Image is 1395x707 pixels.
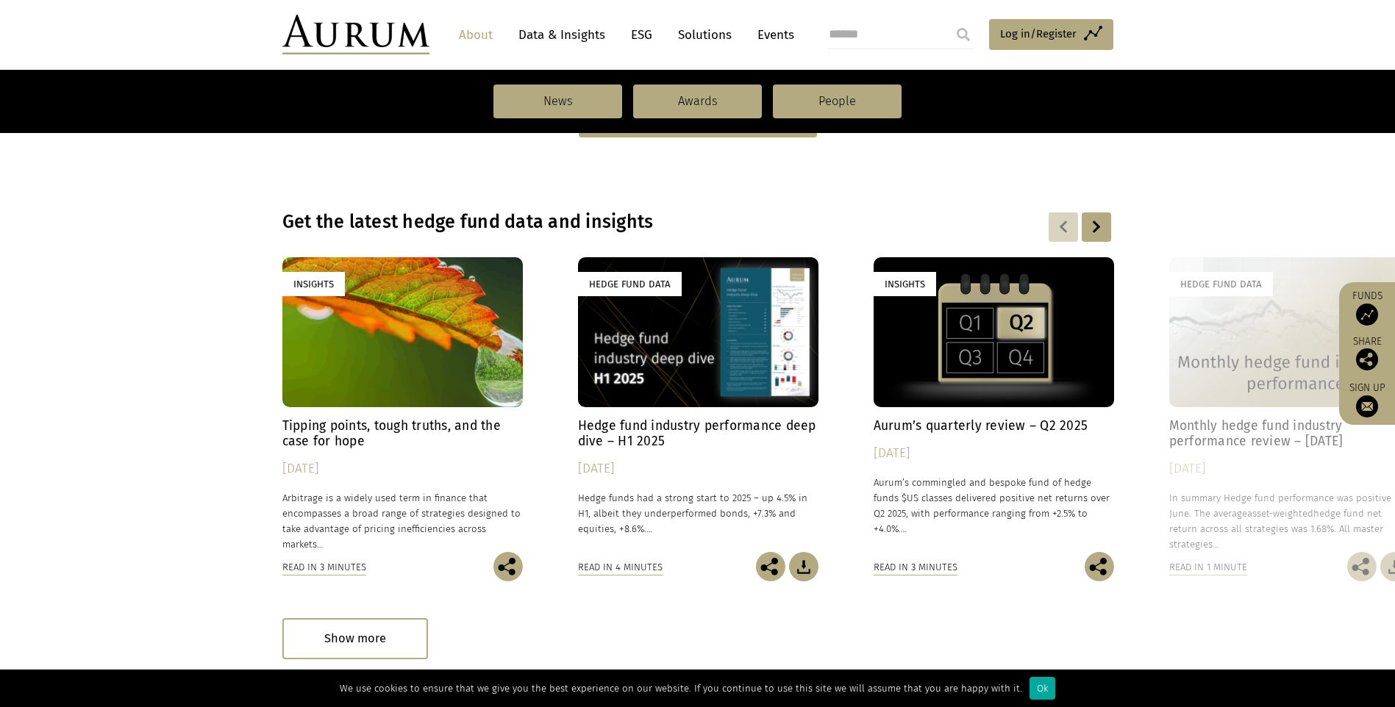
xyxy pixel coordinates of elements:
[1347,552,1377,581] img: Share this post
[578,272,682,296] div: Hedge Fund Data
[1169,272,1273,296] div: Hedge Fund Data
[282,559,366,575] div: Read in 3 minutes
[578,559,663,575] div: Read in 4 minutes
[1030,677,1055,700] div: Ok
[1346,381,1388,417] a: Sign up
[282,15,429,54] img: Aurum
[282,257,523,552] a: Insights Tipping points, tough truths, and the case for hope [DATE] Arbitrage is a widely used te...
[989,19,1113,50] a: Log in/Register
[1000,25,1077,43] span: Log in/Register
[1346,337,1388,370] div: Share
[750,21,794,49] a: Events
[949,20,978,49] input: Submit
[452,21,500,49] a: About
[578,257,818,552] a: Hedge Fund Data Hedge fund industry performance deep dive – H1 2025 [DATE] Hedge funds had a stro...
[874,559,957,575] div: Read in 3 minutes
[773,85,902,118] a: People
[578,418,818,449] h4: Hedge fund industry performance deep dive – H1 2025
[282,418,523,449] h4: Tipping points, tough truths, and the case for hope
[1356,348,1378,370] img: Share this post
[282,211,924,233] h3: Get the latest hedge fund data and insights
[874,418,1114,434] h4: Aurum’s quarterly review – Q2 2025
[282,490,523,553] p: Arbitrage is a widely used term in finance that encompasses a broad range of strategies designed ...
[756,552,785,581] img: Share this post
[671,21,739,49] a: Solutions
[282,459,523,479] div: [DATE]
[282,618,428,658] div: Show more
[578,459,818,479] div: [DATE]
[511,21,613,49] a: Data & Insights
[493,85,622,118] a: News
[789,552,818,581] img: Download Article
[633,85,762,118] a: Awards
[874,257,1114,552] a: Insights Aurum’s quarterly review – Q2 2025 [DATE] Aurum’s commingled and bespoke fund of hedge f...
[282,272,345,296] div: Insights
[874,272,936,296] div: Insights
[1085,552,1114,581] img: Share this post
[1169,559,1247,575] div: Read in 1 minute
[874,443,1114,464] div: [DATE]
[874,475,1114,537] p: Aurum’s commingled and bespoke fund of hedge funds $US classes delivered positive net returns ove...
[1247,508,1313,519] span: asset-weighted
[1356,304,1378,326] img: Access Funds
[493,552,523,581] img: Share this post
[1356,395,1378,417] img: Sign up to our newsletter
[1346,290,1388,326] a: Funds
[624,21,660,49] a: ESG
[578,490,818,536] p: Hedge funds had a strong start to 2025 – up 4.5% in H1, albeit they underperformed bonds, +7.3% a...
